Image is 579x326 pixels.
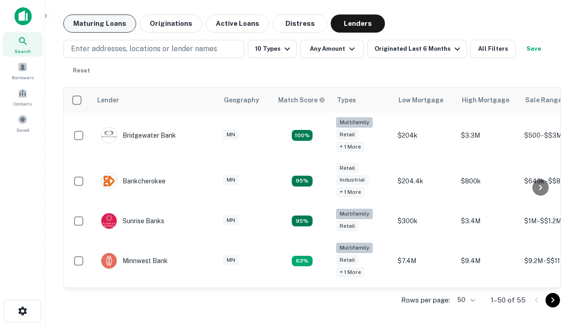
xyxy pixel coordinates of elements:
button: Enter addresses, locations or lender names [63,40,244,58]
span: Saved [16,126,29,134]
div: Bridgewater Bank [101,127,176,144]
div: High Mortgage [462,95,509,105]
p: 1–50 of 55 [491,295,526,306]
th: Geography [218,87,273,113]
div: Types [337,95,356,105]
td: $9.4M [456,238,520,284]
img: picture [101,173,117,189]
div: MN [223,215,239,225]
span: Borrowers [12,74,33,81]
button: Originations [140,14,202,33]
button: All Filters [470,40,516,58]
div: + 1 more [336,267,365,278]
div: + 1 more [336,187,365,197]
div: 50 [454,293,476,307]
span: Contacts [14,100,32,107]
div: Low Mortgage [399,95,443,105]
td: $800k [456,158,520,204]
button: Originated Last 6 Months [367,40,467,58]
div: Lender [97,95,119,105]
button: Save your search to get updates of matches that match your search criteria. [519,40,548,58]
td: $25k [456,284,520,318]
div: MN [223,255,239,265]
div: Retail [336,221,359,231]
th: Capitalize uses an advanced AI algorithm to match your search with the best lender. The match sco... [273,87,332,113]
a: Search [3,32,43,57]
a: Borrowers [3,58,43,83]
button: Any Amount [300,40,364,58]
div: Matching Properties: 9, hasApolloMatch: undefined [292,176,313,187]
td: $7.4M [393,238,456,284]
div: Capitalize uses an advanced AI algorithm to match your search with the best lender. The match sco... [278,95,325,105]
img: picture [101,213,117,229]
td: $204k [393,113,456,158]
div: Matching Properties: 6, hasApolloMatch: undefined [292,256,313,267]
td: $3.4M [456,204,520,238]
button: 10 Types [248,40,297,58]
div: Matching Properties: 9, hasApolloMatch: undefined [292,216,313,226]
button: Lenders [331,14,385,33]
button: Maturing Loans [63,14,136,33]
div: Sunrise Banks [101,213,164,229]
img: picture [101,128,117,143]
p: Enter addresses, locations or lender names [71,43,217,54]
div: Multifamily [336,243,373,253]
div: Multifamily [336,209,373,219]
td: $204.4k [393,158,456,204]
button: Reset [67,62,96,80]
div: Retail [336,255,359,265]
div: Matching Properties: 17, hasApolloMatch: undefined [292,130,313,141]
div: MN [223,129,239,140]
a: Contacts [3,85,43,109]
iframe: Chat Widget [534,225,579,268]
button: Active Loans [206,14,269,33]
td: $3.3M [456,113,520,158]
div: Industrial [336,175,369,185]
p: Rows per page: [401,295,450,306]
div: Multifamily [336,117,373,128]
div: + 1 more [336,142,365,152]
div: Geography [224,95,259,105]
th: Types [332,87,393,113]
th: Lender [92,87,218,113]
a: Saved [3,111,43,135]
th: Low Mortgage [393,87,456,113]
button: Go to next page [546,293,560,307]
th: High Mortgage [456,87,520,113]
img: picture [101,253,117,268]
span: Search [14,48,31,55]
div: Bankcherokee [101,173,166,189]
div: Minnwest Bank [101,253,168,269]
h6: Match Score [278,95,323,105]
div: Originated Last 6 Months [375,43,463,54]
td: $300k [393,204,456,238]
div: Retail [336,163,359,173]
button: Distress [273,14,327,33]
img: capitalize-icon.png [14,7,32,25]
div: Retail [336,129,359,140]
td: $25k [393,284,456,318]
div: Sale Range [525,95,562,105]
div: MN [223,175,239,185]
